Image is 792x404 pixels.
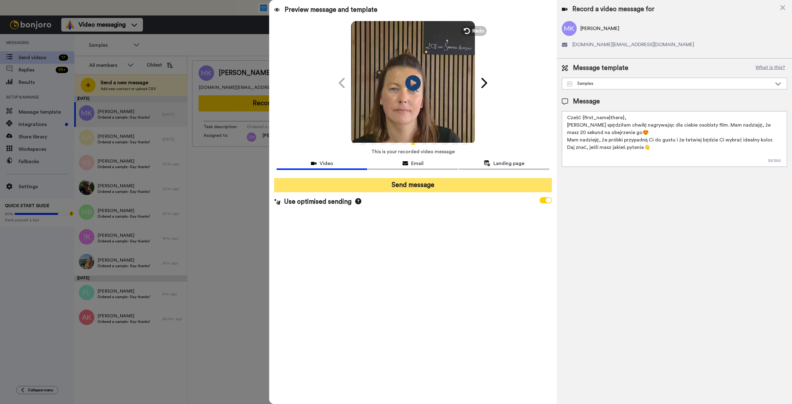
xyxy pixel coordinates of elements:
[562,111,787,167] textarea: Cześć {first_name|there}, [PERSON_NAME] spędziłam chwilę nagrywając dla ciebie osobisty film. Mam...
[573,97,600,106] span: Message
[567,80,772,87] div: Samples
[274,178,552,192] button: Send message
[573,63,628,73] span: Message template
[320,160,333,167] span: Video
[411,160,424,167] span: Email
[371,145,455,159] span: This is your recorded video message
[567,81,572,86] img: Message-temps.svg
[754,63,787,73] button: What is this?
[284,197,351,206] span: Use optimised sending
[493,160,524,167] span: Landing page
